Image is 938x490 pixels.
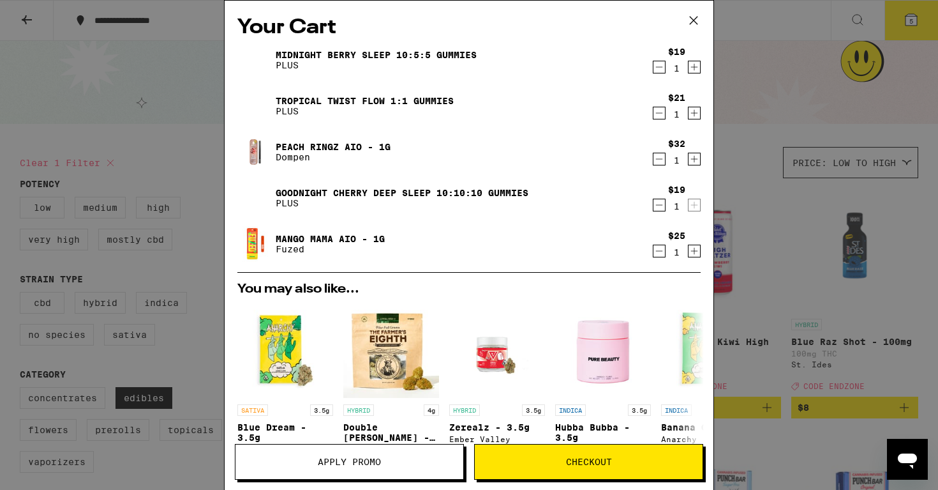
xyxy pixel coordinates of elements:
p: Fuzed [276,244,385,254]
img: Ember Valley - Zerealz - 3.5g [449,302,545,398]
a: Midnight Berry SLEEP 10:5:5 Gummies [276,50,477,60]
a: Open page for Double Runtz - 4g from Lowell Farms [343,302,439,471]
button: Increment [688,245,701,257]
div: 1 [668,155,685,165]
button: Decrement [653,153,666,165]
p: PLUS [276,106,454,116]
div: 1 [668,201,685,211]
img: Anarchy - Blue Dream - 3.5g [237,302,333,398]
div: Anarchy [661,435,757,443]
img: Tropical Twist FLOW 1:1 Gummies [237,88,273,124]
button: Decrement [653,61,666,73]
p: 4g [424,404,439,416]
button: Decrement [653,199,666,211]
img: Anarchy - Banana OG - 3.5g [661,302,757,398]
div: $19 [668,47,685,57]
a: Open page for Banana OG - 3.5g from Anarchy [661,302,757,471]
div: $32 [668,139,685,149]
div: $19 [668,185,685,195]
p: Double [PERSON_NAME] - 4g [343,422,439,443]
button: Increment [688,61,701,73]
span: Checkout [566,457,612,466]
a: Peach Ringz AIO - 1g [276,142,391,152]
button: Decrement [653,107,666,119]
p: HYBRID [343,404,374,416]
img: Peach Ringz AIO - 1g [237,134,273,170]
p: Banana OG - 3.5g [661,422,757,433]
p: Blue Dream - 3.5g [237,422,333,443]
button: Increment [688,199,701,211]
img: Midnight Berry SLEEP 10:5:5 Gummies [237,42,273,78]
a: Tropical Twist FLOW 1:1 Gummies [276,96,454,106]
span: Apply Promo [318,457,381,466]
button: Decrement [653,245,666,257]
button: Checkout [474,444,703,480]
p: HYBRID [449,404,480,416]
div: $25 [668,231,685,241]
p: PLUS [276,60,477,70]
p: 3.5g [310,404,333,416]
div: 1 [668,63,685,73]
button: Increment [688,153,701,165]
a: Open page for Zerealz - 3.5g from Ember Valley [449,302,545,471]
button: Apply Promo [235,444,464,480]
div: $21 [668,93,685,103]
p: 3.5g [522,404,545,416]
img: Goodnight Cherry Deep Sleep 10:10:10 Gummies [237,180,273,216]
div: Ember Valley [449,435,545,443]
div: 1 [668,109,685,119]
p: PLUS [276,198,528,208]
p: INDICA [555,404,586,416]
h2: Your Cart [237,13,701,42]
h2: You may also like... [237,283,701,296]
p: Dompen [276,152,391,162]
p: INDICA [661,404,692,416]
p: 3.5g [628,404,651,416]
a: Mango Mama AIO - 1g [276,234,385,244]
a: Open page for Hubba Bubba - 3.5g from Pure Beauty [555,302,651,471]
button: Increment [688,107,701,119]
div: 1 [668,247,685,257]
p: Zerealz - 3.5g [449,422,545,433]
img: Mango Mama AIO - 1g [237,226,273,262]
img: Lowell Farms - Double Runtz - 4g [343,302,439,398]
img: Pure Beauty - Hubba Bubba - 3.5g [555,302,651,398]
a: Goodnight Cherry Deep Sleep 10:10:10 Gummies [276,188,528,198]
p: Hubba Bubba - 3.5g [555,422,651,443]
iframe: Button to launch messaging window [887,439,928,480]
a: Open page for Blue Dream - 3.5g from Anarchy [237,302,333,471]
